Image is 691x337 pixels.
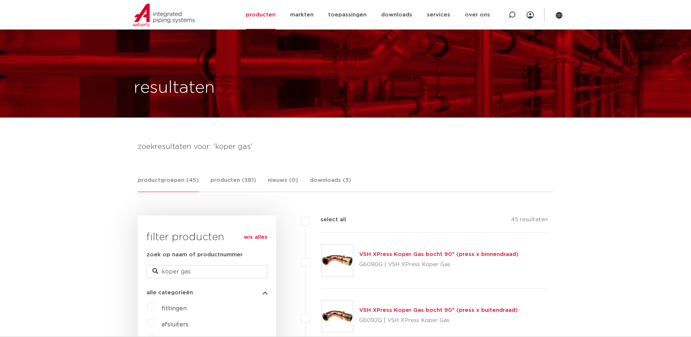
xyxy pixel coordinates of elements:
[359,252,519,257] a: VSH XPress Koper Gas bocht 90° (press x binnendraad)
[310,176,351,192] a: downloads (3)
[322,300,353,332] img: Thumbnail for VSH XPress Koper Gas bocht 90° (press x buitendraad)
[134,76,215,100] h1: resultaten
[359,259,519,271] p: G6090G | VSH XPress Koper Gas
[147,230,267,245] h3: filter producten
[310,215,346,224] label: select all
[322,245,353,276] img: Thumbnail for VSH XPress Koper Gas bocht 90° (press x binnendraad)
[147,290,193,295] span: alle categorieën
[359,307,518,313] a: VSH XPress Koper Gas bocht 90° (press x buitendraad)
[138,141,554,153] h4: zoekresultaten voor: 'koper gas'
[147,250,243,259] label: zoek op naam of productnummer
[162,306,187,311] a: fittingen
[138,176,199,192] a: productgroepen (45)
[359,315,518,326] p: G6092G | VSH XPress Koper Gas
[268,176,298,192] a: nieuws (0)
[244,233,267,242] a: wis alles
[162,322,189,328] a: afsluiters
[147,290,267,295] button: alle categorieën
[147,265,267,278] input: zoeken
[210,176,256,192] a: producten (381)
[511,215,548,227] p: 45 resultaten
